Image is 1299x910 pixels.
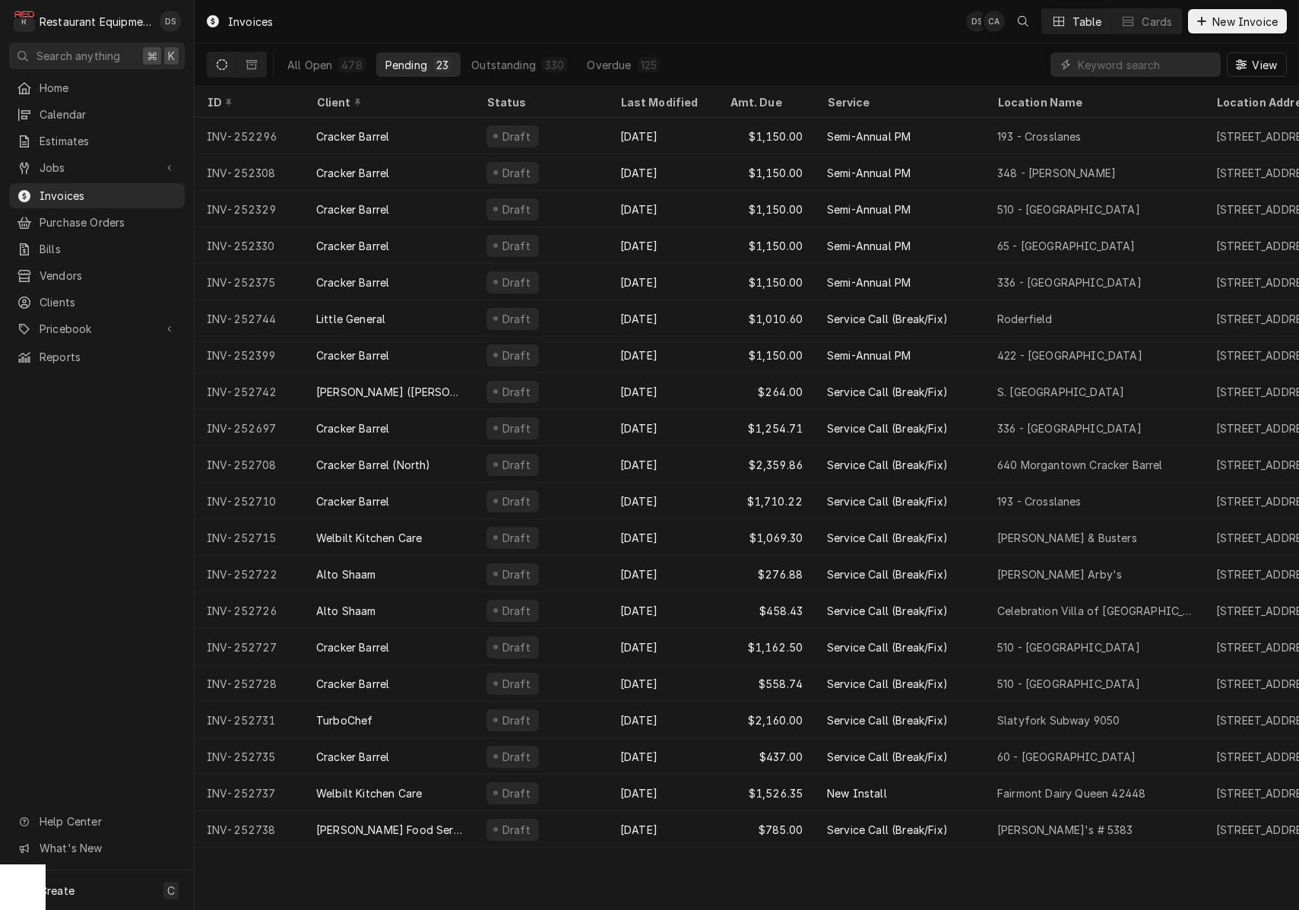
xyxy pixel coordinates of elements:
[608,446,718,483] div: [DATE]
[608,592,718,629] div: [DATE]
[40,349,177,365] span: Reports
[500,822,533,838] div: Draft
[827,201,911,217] div: Semi-Annual PM
[608,483,718,519] div: [DATE]
[997,639,1140,655] div: 510 - [GEOGRAPHIC_DATA]
[620,94,702,110] div: Last Modified
[827,749,948,765] div: Service Call (Break/Fix)
[608,775,718,811] div: [DATE]
[9,344,185,369] a: Reports
[827,238,911,254] div: Semi-Annual PM
[827,347,911,363] div: Semi-Annual PM
[608,154,718,191] div: [DATE]
[195,337,304,373] div: INV-252399
[500,311,533,327] div: Draft
[500,128,533,144] div: Draft
[718,483,815,519] div: $1,710.22
[997,603,1192,619] div: Celebration Villa of [GEOGRAPHIC_DATA]
[40,133,177,149] span: Estimates
[1249,57,1280,73] span: View
[207,94,289,110] div: ID
[195,811,304,848] div: INV-252738
[40,188,177,204] span: Invoices
[195,738,304,775] div: INV-252735
[316,676,389,692] div: Cracker Barrel
[718,337,815,373] div: $1,150.00
[9,155,185,180] a: Go to Jobs
[195,519,304,556] div: INV-252715
[316,566,376,582] div: Alto Shaam
[500,274,533,290] div: Draft
[9,43,185,69] button: Search anything⌘K
[827,603,948,619] div: Service Call (Break/Fix)
[316,128,389,144] div: Cracker Barrel
[500,639,533,655] div: Draft
[316,347,389,363] div: Cracker Barrel
[500,603,533,619] div: Draft
[195,629,304,665] div: INV-252727
[608,811,718,848] div: [DATE]
[316,530,422,546] div: Welbilt Kitchen Care
[168,48,175,64] span: K
[718,264,815,300] div: $1,150.00
[316,165,389,181] div: Cracker Barrel
[40,80,177,96] span: Home
[316,712,372,728] div: TurboChef
[984,11,1005,32] div: CA
[997,420,1142,436] div: 336 - [GEOGRAPHIC_DATA]
[36,48,120,64] span: Search anything
[195,227,304,264] div: INV-252330
[500,749,533,765] div: Draft
[545,57,564,73] div: 330
[718,738,815,775] div: $437.00
[827,274,911,290] div: Semi-Annual PM
[500,785,533,801] div: Draft
[195,264,304,300] div: INV-252375
[500,420,533,436] div: Draft
[997,238,1136,254] div: 65 - [GEOGRAPHIC_DATA]
[997,566,1122,582] div: [PERSON_NAME] Arby's
[40,268,177,284] span: Vendors
[587,57,631,73] div: Overdue
[40,321,154,337] span: Pricebook
[1188,9,1287,33] button: New Invoice
[195,775,304,811] div: INV-252737
[500,201,533,217] div: Draft
[9,290,185,315] a: Clients
[718,556,815,592] div: $276.88
[9,75,185,100] a: Home
[500,493,533,509] div: Draft
[718,592,815,629] div: $458.43
[500,165,533,181] div: Draft
[195,665,304,702] div: INV-252728
[608,519,718,556] div: [DATE]
[827,311,948,327] div: Service Call (Break/Fix)
[827,94,970,110] div: Service
[827,639,948,655] div: Service Call (Break/Fix)
[40,884,74,897] span: Create
[316,822,462,838] div: [PERSON_NAME] Food Service
[1142,14,1172,30] div: Cards
[40,813,176,829] span: Help Center
[997,347,1142,363] div: 422 - [GEOGRAPHIC_DATA]
[730,94,800,110] div: Amt. Due
[195,300,304,337] div: INV-252744
[195,483,304,519] div: INV-252710
[641,57,657,73] div: 125
[316,420,389,436] div: Cracker Barrel
[147,48,157,64] span: ⌘
[316,639,389,655] div: Cracker Barrel
[718,373,815,410] div: $264.00
[500,347,533,363] div: Draft
[40,241,177,257] span: Bills
[997,530,1137,546] div: [PERSON_NAME] & Busters
[718,154,815,191] div: $1,150.00
[984,11,1005,32] div: Chrissy Adams's Avatar
[997,201,1140,217] div: 510 - [GEOGRAPHIC_DATA]
[608,300,718,337] div: [DATE]
[608,191,718,227] div: [DATE]
[997,165,1116,181] div: 348 - [PERSON_NAME]
[40,106,177,122] span: Calendar
[966,11,987,32] div: Derek Stewart's Avatar
[997,676,1140,692] div: 510 - [GEOGRAPHIC_DATA]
